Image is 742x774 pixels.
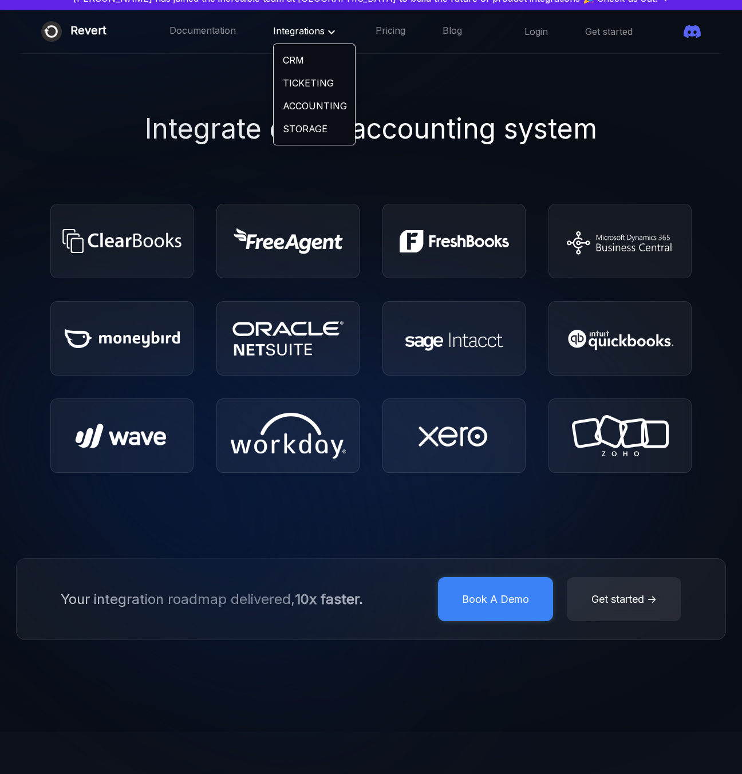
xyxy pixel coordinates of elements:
img: OracleNetsuite Icon [232,321,344,356]
a: Get started [585,25,633,38]
img: Wave Icon [69,421,175,451]
button: Book A Demo [438,577,553,621]
img: SageIntacct Icon [400,322,508,355]
img: Clearbooks Icon [60,229,184,253]
img: Xero Icon [412,417,496,455]
img: Zoho Accounting Icon [572,415,669,456]
button: Get started → [567,577,681,621]
a: STORAGE [274,117,355,140]
a: Login [524,25,548,38]
img: Quickbooks Icon [563,323,677,354]
img: Freshbooks Icon [400,230,509,252]
a: Pricing [376,24,405,39]
a: TICKETING [274,72,355,94]
a: Blog [443,24,462,39]
span: Integrations [273,25,338,37]
img: Microsoft Business Central [556,226,684,257]
a: ACCOUNTING [274,94,355,117]
a: Documentation [169,24,236,39]
a: CRM [274,49,355,72]
div: Your integration roadmap delivered, [61,589,363,610]
img: FreeAgent Icon [234,228,343,254]
img: Workday Icon [231,413,346,459]
div: Revert [70,21,106,42]
img: Revert logo [41,21,62,42]
img: Moneybird Icon [65,329,180,348]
